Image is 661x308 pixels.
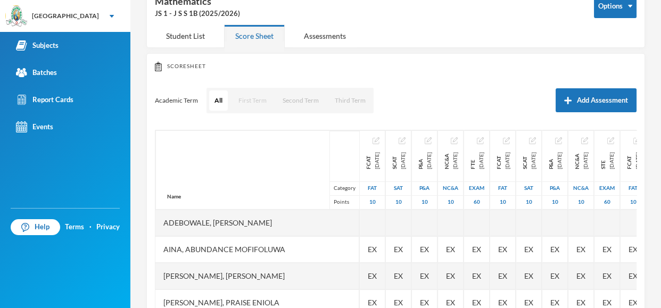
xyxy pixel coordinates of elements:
div: Scoresheet [155,62,637,71]
div: 10 [360,195,385,209]
div: 10 [386,195,411,209]
div: Student List [155,24,216,47]
div: Second Assessment Test [386,181,411,195]
span: Student Exempted. [602,297,612,308]
div: [GEOGRAPHIC_DATA] [32,11,99,21]
span: Student Exempted. [446,297,455,308]
span: Student Exempted. [498,270,507,281]
button: Edit Assessment [503,136,510,145]
div: 10 [490,195,515,209]
span: Student Exempted. [394,270,403,281]
span: P&A [547,152,555,169]
div: · [89,222,92,232]
span: Student Exempted. [602,244,612,255]
div: 10 [438,195,463,209]
span: Student Exempted. [472,297,481,308]
button: Edit Assessment [607,136,614,145]
div: Adebowale, [PERSON_NAME] [155,210,359,236]
div: First Assessment Test [490,181,515,195]
div: Note Check And Assignment [442,152,459,169]
span: FTE [468,152,477,169]
div: [PERSON_NAME], [PERSON_NAME] [155,263,359,289]
button: Add Assessment [556,88,637,112]
img: logo [6,6,27,27]
button: Second Term [277,90,324,111]
span: Student Exempted. [550,244,559,255]
span: Student Exempted. [420,297,429,308]
div: Subjects [16,40,59,51]
div: Assessments [293,24,357,47]
span: Student Exempted. [524,244,533,255]
span: Student Exempted. [576,270,585,281]
div: Score Sheet [224,24,285,47]
img: edit [633,137,640,144]
a: Terms [65,222,84,232]
div: First Continuous Assessment Test [494,152,511,169]
div: Category [329,181,359,195]
span: Student Exempted. [368,244,377,255]
div: Project And Assignment [412,181,437,195]
span: Student Exempted. [629,297,638,308]
button: Edit Assessment [581,136,588,145]
div: 10 [542,195,567,209]
div: JS 1 - J S S 1B (2025/2026) [155,9,578,19]
img: edit [503,137,510,144]
img: edit [477,137,484,144]
div: Project And Assignment [542,181,567,195]
button: Edit Assessment [555,136,562,145]
span: Student Exempted. [629,244,638,255]
div: First Continuous Assessment Test [364,152,381,169]
span: Student Exempted. [629,270,638,281]
button: Edit Assessment [425,136,432,145]
div: Second Term Examination [599,152,616,169]
a: Privacy [96,222,120,232]
span: Student Exempted. [550,270,559,281]
span: Student Exempted. [368,297,377,308]
div: Project And Assignment [416,152,433,169]
span: SCAT [390,152,399,169]
button: Edit Assessment [373,136,379,145]
div: Second Continuous Assessment Test [390,152,407,169]
img: edit [373,137,379,144]
div: 60 [594,195,619,209]
button: Edit Assessment [451,136,458,145]
button: Edit Assessment [633,136,640,145]
span: Student Exempted. [498,244,507,255]
div: Examination [464,181,489,195]
div: Batches [16,67,57,78]
span: Student Exempted. [498,297,507,308]
div: First Assessment Test [360,181,385,195]
img: edit [555,137,562,144]
span: STE [599,152,607,169]
span: NC&A [573,152,581,169]
button: Edit Assessment [477,136,484,145]
div: Examination [594,181,619,195]
img: edit [607,137,614,144]
div: 10 [516,195,541,209]
span: Student Exempted. [446,270,455,281]
span: Student Exempted. [550,297,559,308]
span: SCAT [520,152,529,169]
button: Third Term [329,90,371,111]
span: Student Exempted. [472,270,481,281]
span: Student Exempted. [524,270,533,281]
div: Notecheck And Attendance [438,181,463,195]
button: All [209,90,228,111]
button: Edit Assessment [529,136,536,145]
span: FCAT [364,152,373,169]
div: First Assessment Test [621,181,646,195]
div: 10 [621,195,646,209]
div: Note Check And Attendance [573,152,590,169]
div: Notecheck And Attendance [568,181,593,195]
span: NC&A [442,152,451,169]
div: Aina, Abundance Mofifoluwa [155,236,359,263]
div: Report Cards [16,94,73,105]
div: Name [156,184,192,209]
a: Help [11,219,60,235]
span: Student Exempted. [394,244,403,255]
div: 60 [464,195,489,209]
span: Student Exempted. [446,244,455,255]
span: Student Exempted. [576,297,585,308]
span: Student Exempted. [472,244,481,255]
div: Second Assessment Test [516,181,541,195]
